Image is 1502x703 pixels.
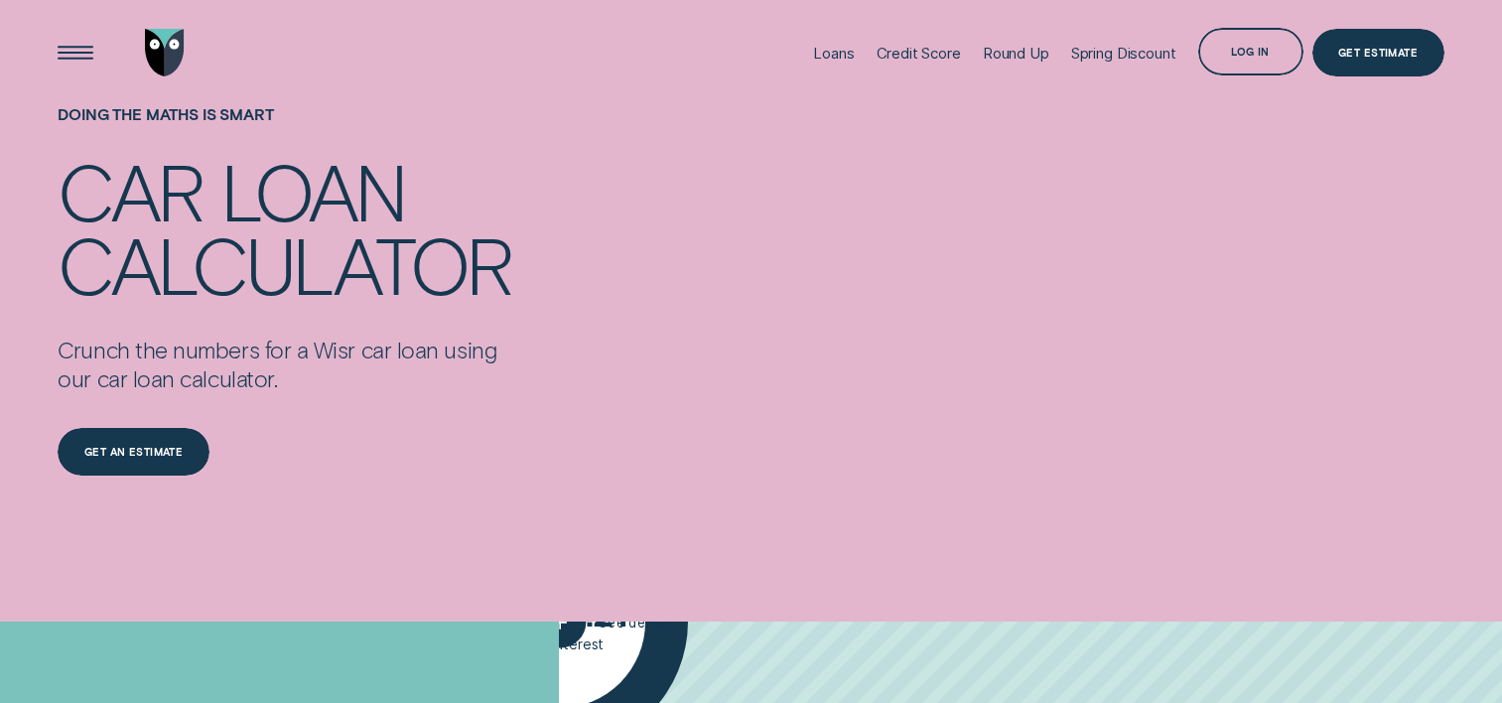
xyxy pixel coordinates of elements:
[1312,29,1444,76] a: Get Estimate
[1071,44,1176,63] div: Spring Discount
[58,154,202,227] div: Car
[52,29,99,76] button: Open Menu
[813,44,854,63] div: Loans
[58,154,514,301] h4: Car loan calculator
[1198,28,1303,75] button: Log in
[145,29,185,76] img: Wisr
[983,44,1049,63] div: Round Up
[877,44,961,63] div: Credit Score
[58,227,510,301] div: calculator
[58,105,514,154] h1: Doing the maths is smart
[58,336,514,392] p: Crunch the numbers for a Wisr car loan using our car loan calculator.
[58,428,208,476] a: Get an estimate
[599,614,671,631] span: See details
[534,596,671,647] button: See details
[220,154,406,227] div: loan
